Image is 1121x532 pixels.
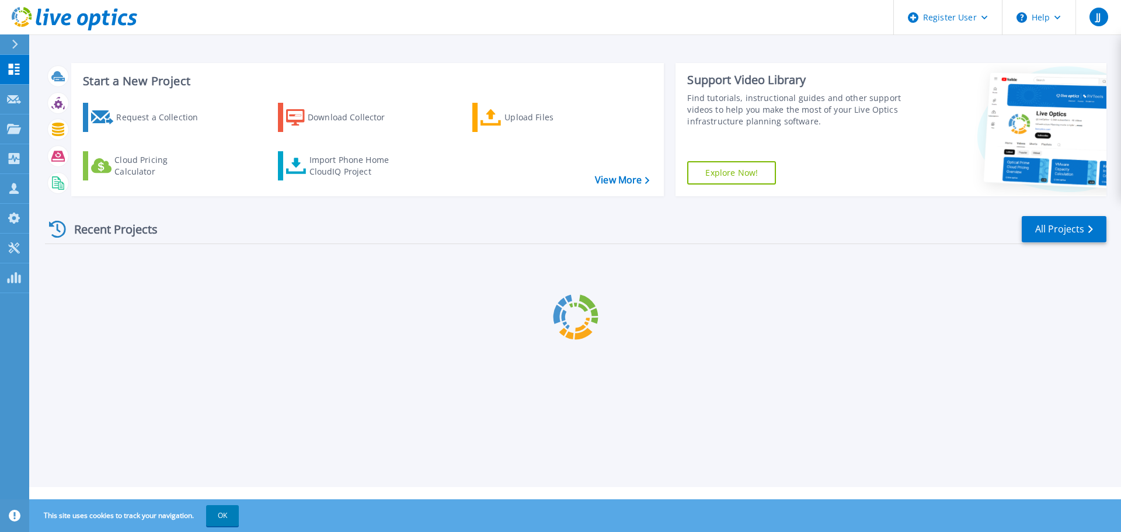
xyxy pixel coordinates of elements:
[687,92,907,127] div: Find tutorials, instructional guides and other support videos to help you make the most of your L...
[114,154,208,178] div: Cloud Pricing Calculator
[1022,216,1106,242] a: All Projects
[83,103,213,132] a: Request a Collection
[309,154,401,178] div: Import Phone Home CloudIQ Project
[504,106,598,129] div: Upload Files
[83,151,213,180] a: Cloud Pricing Calculator
[1096,12,1101,22] span: JJ
[687,161,776,185] a: Explore Now!
[472,103,603,132] a: Upload Files
[206,505,239,526] button: OK
[32,505,239,526] span: This site uses cookies to track your navigation.
[83,75,649,88] h3: Start a New Project
[595,175,649,186] a: View More
[116,106,210,129] div: Request a Collection
[45,215,173,244] div: Recent Projects
[308,106,401,129] div: Download Collector
[278,103,408,132] a: Download Collector
[687,72,907,88] div: Support Video Library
